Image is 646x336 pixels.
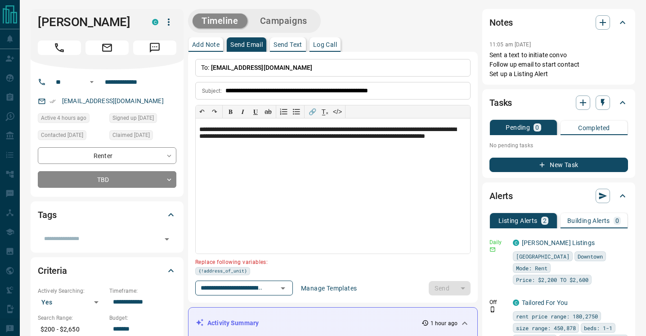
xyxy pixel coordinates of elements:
button: ab [262,105,274,118]
h2: Tasks [489,95,512,110]
p: Send Email [230,41,263,48]
p: Listing Alerts [498,218,538,224]
span: Contacted [DATE] [41,131,83,140]
p: Replace following variables: [195,255,464,267]
p: Sent a text to initiate convo Follow up email to start contact Set up a Listing Alert [489,50,628,79]
button: 🔗 [306,105,319,118]
span: Claimed [DATE] [112,131,150,140]
div: Sun Oct 12 2025 [38,113,105,126]
div: condos.ca [513,300,519,306]
div: condos.ca [513,240,519,246]
button: Open [86,77,97,87]
button: Manage Templates [296,281,362,295]
button: 𝐔 [249,105,262,118]
span: size range: 450,878 [516,323,576,332]
p: Timeframe: [109,287,176,295]
div: Tasks [489,92,628,114]
button: ↷ [208,105,221,118]
div: Tags [38,204,176,226]
div: Renter [38,147,176,164]
p: Activity Summary [207,318,259,328]
div: Sat Oct 11 2025 [109,130,176,143]
button: Campaigns [251,14,316,28]
div: Notes [489,12,628,33]
span: rent price range: 180,2750 [516,312,598,321]
h2: Alerts [489,189,513,203]
s: ab [265,108,272,115]
span: Mode: Rent [516,263,547,272]
h2: Criteria [38,263,67,278]
button: New Task [489,158,628,172]
a: [EMAIL_ADDRESS][DOMAIN_NAME] [62,97,164,104]
p: Actively Searching: [38,287,105,295]
span: {!address_of_unit} [198,268,247,275]
svg: Email Verified [49,98,56,104]
div: Tue Feb 13 2024 [109,113,176,126]
div: Criteria [38,260,176,282]
button: ↶ [196,105,208,118]
span: Downtown [578,252,603,261]
p: 0 [615,218,619,224]
div: split button [429,281,471,295]
p: Building Alerts [567,218,610,224]
span: Signed up [DATE] [112,114,154,123]
span: Active 4 hours ago [41,114,86,123]
span: Call [38,41,81,55]
p: Search Range: [38,314,105,322]
p: Log Call [313,41,337,48]
span: Price: $2,200 TO $2,600 [516,275,588,284]
span: [GEOGRAPHIC_DATA] [516,252,570,261]
button: 𝑰 [237,105,249,118]
button: Open [277,282,289,295]
p: Subject: [202,87,222,95]
p: Pending [506,124,530,131]
button: Numbered list [278,105,290,118]
svg: Push Notification Only [489,306,496,313]
div: Alerts [489,185,628,207]
span: Message [133,41,176,55]
button: Bullet list [290,105,303,118]
div: Sat Oct 11 2025 [38,130,105,143]
p: Daily [489,238,507,246]
span: beds: 1-1 [584,323,612,332]
p: Budget: [109,314,176,322]
div: Yes [38,295,105,309]
button: 𝐁 [224,105,237,118]
span: 𝐔 [253,108,258,115]
span: Email [85,41,129,55]
h2: Notes [489,15,513,30]
a: Tailored For You [522,299,568,306]
p: 0 [535,124,539,131]
div: TBD [38,171,176,188]
span: [EMAIL_ADDRESS][DOMAIN_NAME] [211,64,313,71]
svg: Email [489,246,496,253]
h1: [PERSON_NAME] [38,15,139,29]
button: Open [161,233,173,245]
p: 1 hour ago [431,319,458,327]
div: condos.ca [152,19,158,25]
a: [PERSON_NAME] Listings [522,239,595,246]
h2: Tags [38,208,56,222]
div: Activity Summary1 hour ago [196,315,470,331]
button: Timeline [193,14,247,28]
p: 11:05 am [DATE] [489,41,531,48]
button: T̲ₓ [319,105,331,118]
button: </> [331,105,344,118]
p: 2 [543,218,547,224]
p: To: [195,59,471,77]
p: Off [489,298,507,306]
p: No pending tasks [489,139,628,152]
p: Send Text [274,41,302,48]
p: Completed [578,125,610,131]
p: Add Note [192,41,220,48]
